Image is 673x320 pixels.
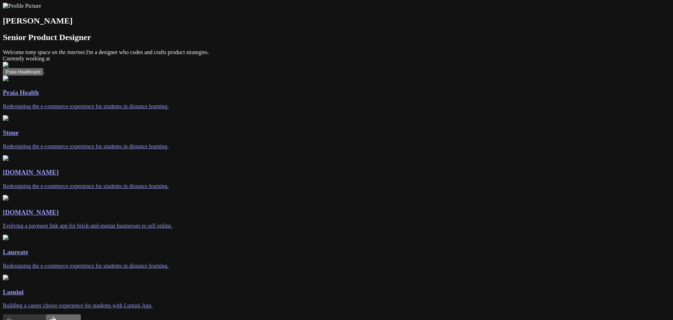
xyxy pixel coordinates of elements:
[3,89,670,97] h3: Praia Health
[3,155,8,161] img: Laureate-Home-p-1080.png
[3,169,670,176] h3: [DOMAIN_NAME]
[3,288,670,296] h3: Lumini
[3,115,670,149] a: StoneRedesigning the e-commerce experience for students in distance learning.
[3,263,670,269] p: Redesigning the e-commerce experience for students in distance learning.
[3,16,670,26] h1: [PERSON_NAME]
[3,235,8,240] img: Laureate-Home-p-1080.png
[3,68,43,76] button: Praia Healthcare
[3,68,43,74] a: Praia Healthcare
[3,76,8,81] img: Laureate-Home-p-1080.png
[3,248,670,256] h3: Laureate
[3,76,670,110] a: Praia HealthRedesigning the e-commerce experience for students in distance learning.
[3,3,41,9] img: Profile Picture
[3,195,670,229] a: [DOMAIN_NAME]Evolving a payment link app for brick-and-mortar businesses to sell online.
[3,143,670,150] p: Redesigning the e-commerce experience for students in distance learning.
[3,235,670,269] a: LaureateRedesigning the e-commerce experience for students in distance learning.
[3,129,670,137] h3: Stone
[3,209,670,216] h3: [DOMAIN_NAME]
[3,275,8,280] img: Thumbnail.png
[3,183,670,189] p: Redesigning the e-commerce experience for students in distance learning.
[3,155,670,189] a: [DOMAIN_NAME]Redesigning the e-commerce experience for students in distance learning.
[3,223,670,229] p: Evolving a payment link app for brick-and-mortar businesses to sell online.
[3,302,670,309] p: Building a career choice experience for students with Lumini App.
[3,275,670,309] a: LuminiBuilding a career choice experience for students with Lumini App.
[3,49,670,74] span: Welcome to I'm a designer who codes and crafts product strategies. Currently working at .
[3,115,8,121] img: Laureate-Home-p-1080.png
[3,33,670,42] h2: Senior Product Designer
[3,195,8,201] img: linkme_home.png
[30,49,86,55] em: my space on the internet.
[3,103,670,110] p: Redesigning the e-commerce experience for students in distance learning.
[3,62,39,68] img: hidden image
